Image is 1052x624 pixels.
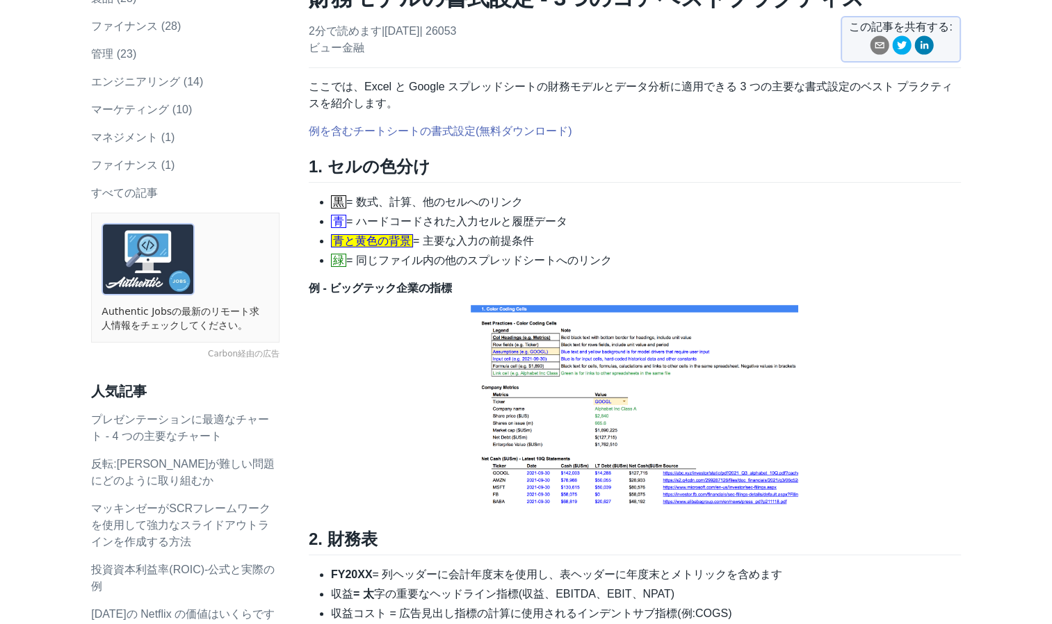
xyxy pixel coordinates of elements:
span: 緑 [331,254,346,267]
strong: 例 - ビッグテック企業の指標 [309,282,452,294]
p: ここでは、Excel と Google スプレッドシートの財務モデルとデータ分析に適用できる 3 つの主要な書式設定のベスト プラクティスを紹介します。 [309,79,961,112]
h2: 2. 財務表 [309,529,961,555]
li: = 数式、計算、他のセルへのリンク [331,194,961,211]
strong: FY20XX [331,568,373,580]
img: ads via Carbon [102,223,195,295]
img: COLORCODE [467,297,802,512]
li: 収益 字の重要なヘッドライン指標(収益、EBITDA、EBIT、NPAT) [331,586,961,602]
a: マッキンゼーがSCRフレームワークを使用して強力なスライドアウトラインを作成する方法 [91,502,270,548]
strong: = 太 [353,588,374,600]
li: 収益コスト = 広告見出し指標の計算に使用されるインデントサブ指標(例:COGS) [331,605,961,622]
a: エンジニアリング (14) [91,76,203,88]
span: | 26053 [419,25,456,37]
a: 反転:[PERSON_NAME]が難しい問題にどのように取り組むか [91,458,275,486]
font: 2分で読めます|[DATE] ビュー [309,25,457,54]
a: ファイナンス (28) [91,20,181,32]
a: 投資資本利益率(ROIC)-公式と実際の例 [91,564,275,592]
span: この記事を共有する: [849,19,952,35]
a: すべての記事 [91,187,158,199]
button: email [870,35,889,60]
span: 青と黄色の背景 [331,234,413,247]
a: 管理 (23) [91,48,136,60]
h2: 1. セルの色分け [309,156,961,183]
button: twitter [892,35,912,60]
a: マーケティング (10) [91,104,192,115]
a: 金融 [342,42,364,54]
a: プレゼンテーションに最適なチャート - 4 つの主要なチャート [91,413,269,442]
li: = 主要な入力の前提条件 [331,233,961,249]
h3: 人気記事 [91,383,280,400]
span: 青 [331,215,346,228]
a: 例を含むチートシートの書式設定(無料ダウンロード) [309,125,572,137]
li: = 同じファイル内の他のスプレッドシートへのリンク [331,252,961,269]
a: ファイナンス (1) [91,159,175,171]
a: Authentic Jobsの最新のリモート求人情報をチェックしてください。 [102,305,269,332]
a: マネジメント (1) [91,131,175,143]
li: = 列ヘッダーに会計年度末を使用し、表ヘッダーに年度末とメトリックを含めます [331,566,961,583]
a: Carbon経由の広告 [91,348,280,361]
span: 黒 [331,195,346,208]
li: = ハードコードされた入力セルと履歴データ [331,213,961,230]
button: linkedin [914,35,934,60]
